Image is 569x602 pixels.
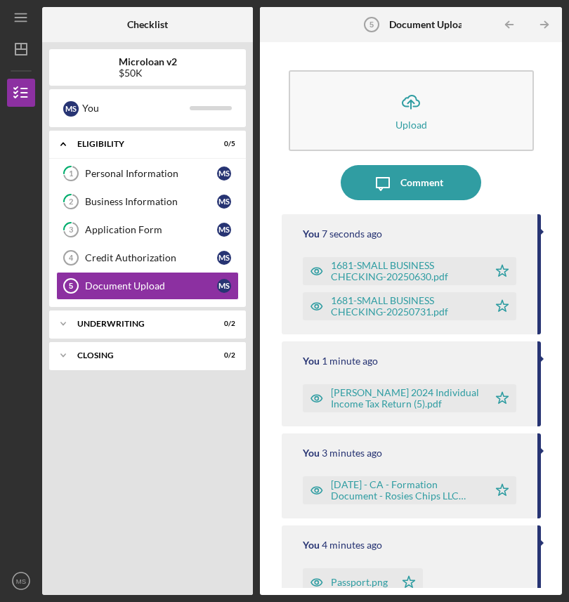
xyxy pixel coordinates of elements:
div: [PERSON_NAME] 2024 Individual Income Tax Return (5).pdf [331,387,481,410]
button: MS [7,567,35,595]
div: You [303,355,320,367]
tspan: 5 [69,282,73,290]
div: M S [217,166,231,181]
div: Underwriting [77,320,200,328]
div: Document Upload [85,280,217,292]
button: [PERSON_NAME] 2024 Individual Income Tax Return (5).pdf [303,384,516,412]
tspan: 5 [369,20,373,29]
div: Eligibility [77,140,200,148]
b: Microloan v2 [119,56,177,67]
time: 2025-08-20 01:47 [322,447,382,459]
b: Checklist [127,19,168,30]
div: Comment [400,165,443,200]
div: You [303,539,320,551]
tspan: 3 [69,225,73,235]
time: 2025-08-20 01:51 [322,228,382,240]
a: 2Business InformationMS [56,188,239,216]
button: [DATE] - CA - Formation Document - Rosies Chips LLC (4).pdf [303,476,516,504]
div: You [303,447,320,459]
a: 4Credit AuthorizationMS [56,244,239,272]
div: 1681-SMALL BUSINESS CHECKING-20250630.pdf [331,260,481,282]
div: Application Form [85,224,217,235]
div: 1681-SMALL BUSINESS CHECKING-20250731.pdf [331,295,481,318]
div: Personal Information [85,168,217,179]
text: MS [16,577,26,585]
div: [DATE] - CA - Formation Document - Rosies Chips LLC (4).pdf [331,479,481,502]
tspan: 2 [69,197,73,207]
div: Closing [77,351,200,360]
a: 5Document UploadMS [56,272,239,300]
button: Passport.png [303,568,423,596]
a: 1Personal InformationMS [56,159,239,188]
div: You [303,228,320,240]
a: 3Application FormMS [56,216,239,244]
time: 2025-08-20 01:46 [322,539,382,551]
b: Document Upload [389,19,469,30]
div: $50K [119,67,177,79]
div: Business Information [85,196,217,207]
div: M S [217,195,231,209]
time: 2025-08-20 01:49 [322,355,378,367]
div: Upload [395,119,427,130]
button: 1681-SMALL BUSINESS CHECKING-20250731.pdf [303,292,516,320]
div: 0 / 2 [210,320,235,328]
div: Passport.png [331,577,388,588]
div: M S [63,101,79,117]
div: M S [217,251,231,265]
div: M S [217,223,231,237]
tspan: 4 [69,254,74,262]
div: Credit Authorization [85,252,217,263]
button: Upload [289,70,534,151]
tspan: 1 [69,169,73,178]
div: You [82,96,190,120]
button: Comment [341,165,481,200]
div: 0 / 5 [210,140,235,148]
div: 0 / 2 [210,351,235,360]
div: M S [217,279,231,293]
button: 1681-SMALL BUSINESS CHECKING-20250630.pdf [303,257,516,285]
